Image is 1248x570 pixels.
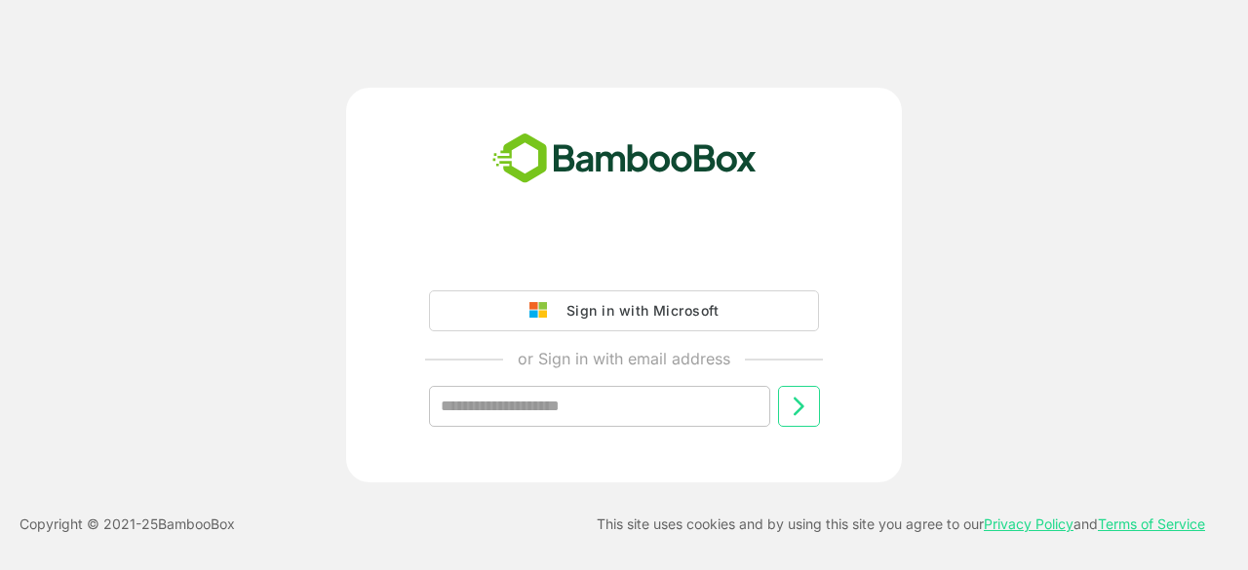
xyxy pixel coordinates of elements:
a: Privacy Policy [984,515,1073,532]
img: bamboobox [482,127,767,191]
div: Sign in with Microsoft [557,298,719,323]
img: google [529,302,557,320]
iframe: Sign in with Google Button [419,236,829,279]
p: Copyright © 2021- 25 BambooBox [19,513,235,536]
p: or Sign in with email address [518,347,730,370]
p: This site uses cookies and by using this site you agree to our and [597,513,1205,536]
a: Terms of Service [1098,515,1205,532]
